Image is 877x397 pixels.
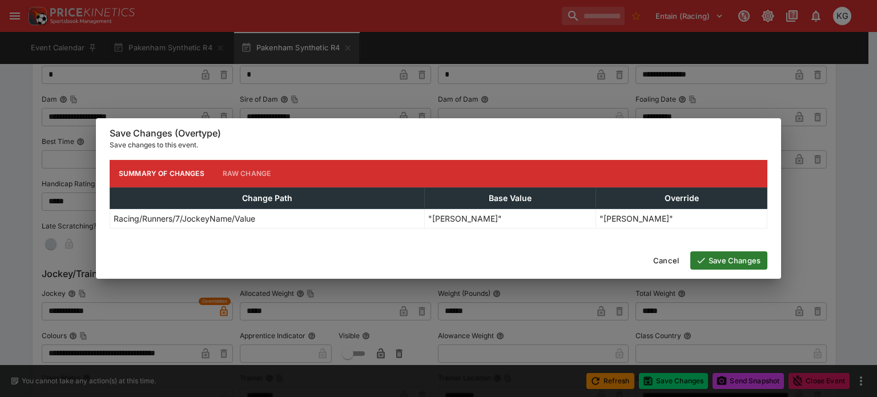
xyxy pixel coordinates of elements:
[114,212,255,224] p: Racing/Runners/7/JockeyName/Value
[646,251,686,270] button: Cancel
[425,208,596,228] td: "[PERSON_NAME]"
[110,187,425,208] th: Change Path
[596,187,767,208] th: Override
[110,127,767,139] h6: Save Changes (Overtype)
[596,208,767,228] td: "[PERSON_NAME]"
[214,160,280,187] button: Raw Change
[110,139,767,151] p: Save changes to this event.
[690,251,767,270] button: Save Changes
[425,187,596,208] th: Base Value
[110,160,214,187] button: Summary of Changes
